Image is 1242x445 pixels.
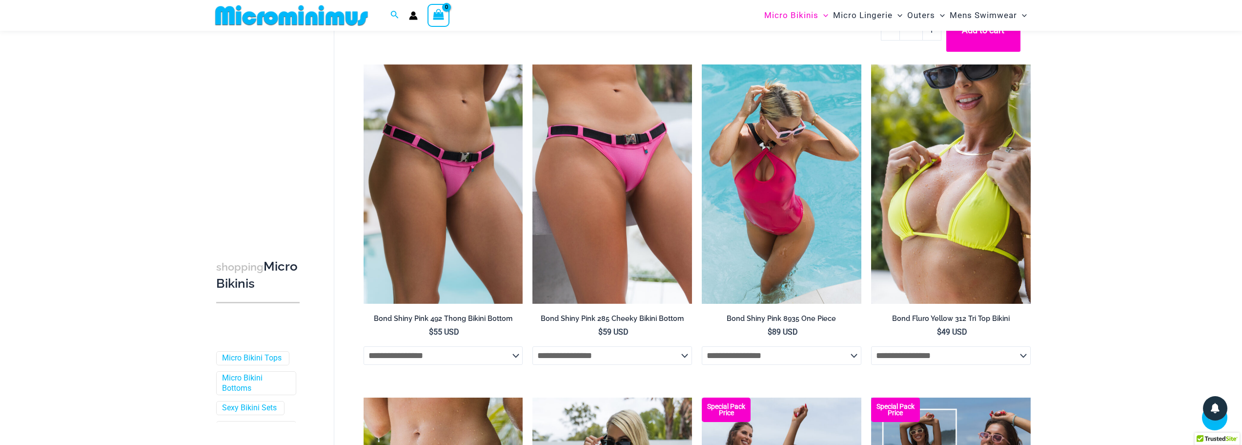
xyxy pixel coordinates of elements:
[764,3,818,28] span: Micro Bikinis
[871,403,920,416] b: Special Pack Price
[364,64,523,304] a: Bond Shiny Pink 492 Thong 01Bond Shiny Pink 492 Thong 02Bond Shiny Pink 492 Thong 02
[216,261,264,273] span: shopping
[532,314,692,323] h2: Bond Shiny Pink 285 Cheeky Bikini Bottom
[216,33,304,228] iframe: TrustedSite Certified
[429,327,459,337] bdi: 55 USD
[598,327,629,337] bdi: 59 USD
[222,403,277,414] a: Sexy Bikini Sets
[702,64,861,304] a: Bond Shiny Pink 8935 One Piece 09Bond Shiny Pink 8935 One Piece 08Bond Shiny Pink 8935 One Piece 08
[871,64,1031,304] img: Bond Fluro Yellow 312 Top 04
[702,314,861,323] h2: Bond Shiny Pink 8935 One Piece
[831,3,905,28] a: Micro LingerieMenu ToggleMenu Toggle
[364,64,523,304] img: Bond Shiny Pink 492 Thong 01
[429,327,433,337] span: $
[222,353,282,363] a: Micro Bikini Tops
[760,1,1031,29] nav: Site Navigation
[428,4,450,26] a: View Shopping Cart, empty
[222,373,288,394] a: Micro Bikini Bottoms
[702,314,861,327] a: Bond Shiny Pink 8935 One Piece
[937,327,967,337] bdi: 49 USD
[532,64,692,304] img: Bond Shiny Pink 285 Cheeky 02v22
[907,3,935,28] span: Outers
[409,11,418,20] a: Account icon link
[871,64,1031,304] a: Bond Fluro Yellow 312 Top 04Bond Fluro Yellow 312 Top 492 Thong 05Bond Fluro Yellow 312 Top 492 T...
[950,3,1017,28] span: Mens Swimwear
[905,3,947,28] a: OutersMenu ToggleMenu Toggle
[768,327,798,337] bdi: 89 USD
[390,9,399,21] a: Search icon link
[893,3,902,28] span: Menu Toggle
[818,3,828,28] span: Menu Toggle
[364,314,523,327] a: Bond Shiny Pink 492 Thong Bikini Bottom
[762,3,831,28] a: Micro BikinisMenu ToggleMenu Toggle
[532,64,692,304] a: Bond Shiny Pink 285 Cheeky 02v22Bond Shiny Pink 285 Cheeky 031Bond Shiny Pink 285 Cheeky 031
[947,3,1029,28] a: Mens SwimwearMenu ToggleMenu Toggle
[702,403,751,416] b: Special Pack Price
[937,327,941,337] span: $
[768,327,772,337] span: $
[833,3,893,28] span: Micro Lingerie
[598,327,603,337] span: $
[532,314,692,327] a: Bond Shiny Pink 285 Cheeky Bikini Bottom
[871,314,1031,323] h2: Bond Fluro Yellow 312 Tri Top Bikini
[702,64,861,304] img: Bond Shiny Pink 8935 One Piece 09
[871,314,1031,327] a: Bond Fluro Yellow 312 Tri Top Bikini
[1017,3,1027,28] span: Menu Toggle
[211,4,372,26] img: MM SHOP LOGO FLAT
[935,3,945,28] span: Menu Toggle
[216,258,300,292] h3: Micro Bikinis
[364,314,523,323] h2: Bond Shiny Pink 492 Thong Bikini Bottom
